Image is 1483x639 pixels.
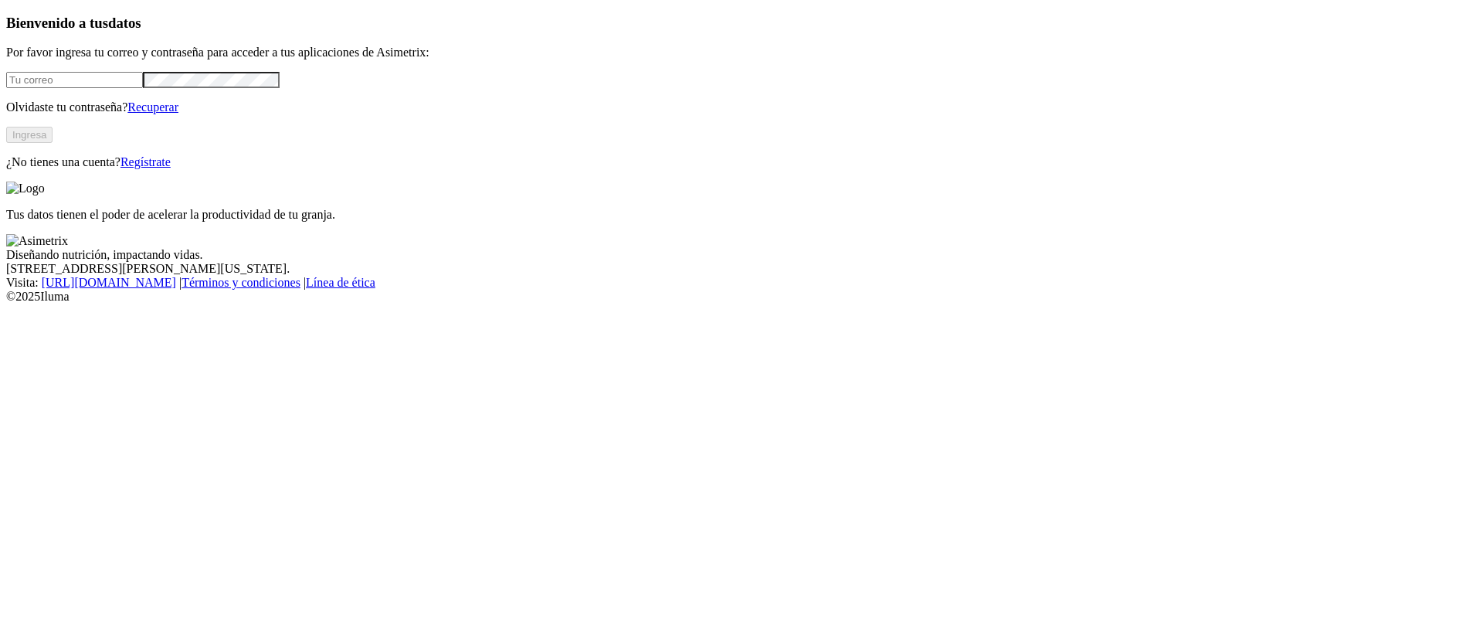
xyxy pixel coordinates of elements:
[306,276,375,289] a: Línea de ética
[6,276,1477,290] div: Visita : | |
[6,248,1477,262] div: Diseñando nutrición, impactando vidas.
[6,290,1477,304] div: © 2025 Iluma
[6,46,1477,59] p: Por favor ingresa tu correo y contraseña para acceder a tus aplicaciones de Asimetrix:
[42,276,176,289] a: [URL][DOMAIN_NAME]
[6,100,1477,114] p: Olvidaste tu contraseña?
[182,276,300,289] a: Términos y condiciones
[6,15,1477,32] h3: Bienvenido a tus
[6,127,53,143] button: Ingresa
[6,182,45,195] img: Logo
[6,72,143,88] input: Tu correo
[127,100,178,114] a: Recuperar
[108,15,141,31] span: datos
[6,155,1477,169] p: ¿No tienes una cuenta?
[6,234,68,248] img: Asimetrix
[120,155,171,168] a: Regístrate
[6,208,1477,222] p: Tus datos tienen el poder de acelerar la productividad de tu granja.
[6,262,1477,276] div: [STREET_ADDRESS][PERSON_NAME][US_STATE].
